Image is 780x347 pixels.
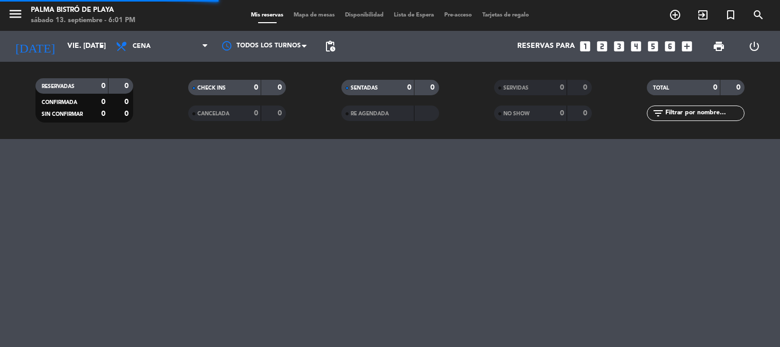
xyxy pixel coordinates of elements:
span: SIN CONFIRMAR [42,112,83,117]
span: Disponibilidad [340,12,389,18]
strong: 0 [560,84,564,91]
strong: 0 [101,110,105,117]
i: [DATE] [8,35,62,58]
strong: 0 [278,110,284,117]
i: add_circle_outline [669,9,681,21]
span: Reserva especial [717,6,745,24]
strong: 0 [278,84,284,91]
span: CONFIRMADA [42,100,77,105]
strong: 0 [124,82,131,90]
span: Cena [133,43,151,50]
i: arrow_drop_down [96,40,108,53]
strong: 0 [101,82,105,90]
i: looks_4 [629,40,643,53]
strong: 0 [560,110,564,117]
div: Palma Bistró de Playa [31,5,135,15]
span: RESERVAR MESA [661,6,689,24]
span: SENTADAS [351,85,378,91]
span: RE AGENDADA [351,111,389,116]
span: WALK IN [689,6,717,24]
span: Reservas para [517,42,575,50]
i: add_box [680,40,694,53]
i: looks_two [595,40,609,53]
strong: 0 [407,84,411,91]
span: SERVIDAS [503,85,529,91]
strong: 0 [254,110,258,117]
span: Lista de Espera [389,12,439,18]
div: sábado 13. septiembre - 6:01 PM [31,15,135,26]
i: looks_3 [612,40,626,53]
span: BUSCAR [745,6,772,24]
i: search [752,9,765,21]
div: LOG OUT [737,31,772,62]
span: Mapa de mesas [288,12,340,18]
span: pending_actions [324,40,336,53]
strong: 0 [713,84,717,91]
i: filter_list [652,107,664,119]
strong: 0 [736,84,742,91]
strong: 0 [430,84,437,91]
strong: 0 [124,98,131,106]
i: turned_in_not [724,9,737,21]
i: looks_one [578,40,592,53]
strong: 0 [583,84,589,91]
span: CANCELADA [197,111,229,116]
i: exit_to_app [697,9,709,21]
span: NO SHOW [503,111,530,116]
input: Filtrar por nombre... [664,108,744,119]
span: TOTAL [653,85,669,91]
i: menu [8,6,23,22]
span: print [713,40,725,53]
strong: 0 [101,98,105,106]
i: looks_6 [663,40,677,53]
span: Mis reservas [246,12,288,18]
span: RESERVADAS [42,84,75,89]
strong: 0 [124,110,131,117]
span: Tarjetas de regalo [477,12,534,18]
span: Pre-acceso [439,12,477,18]
strong: 0 [583,110,589,117]
i: looks_5 [646,40,660,53]
strong: 0 [254,84,258,91]
i: power_settings_new [748,40,760,53]
span: CHECK INS [197,85,226,91]
button: menu [8,6,23,25]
